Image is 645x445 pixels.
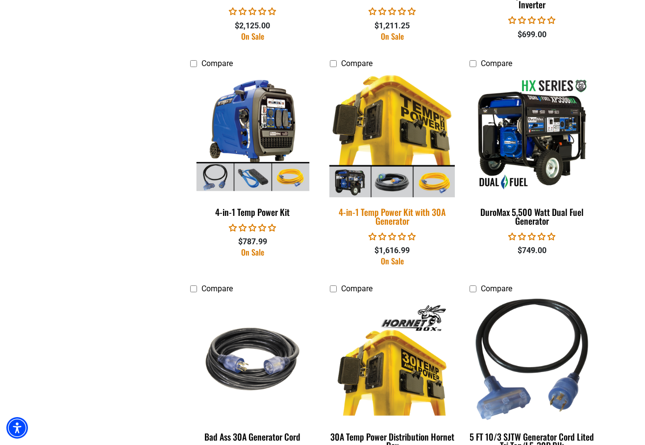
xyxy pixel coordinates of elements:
img: black [191,303,315,416]
div: $787.99 [190,236,315,248]
div: $699.00 [470,29,595,41]
div: On Sale [330,257,455,265]
img: DuroMax 5,500 Watt Dual Fuel Generator [470,78,594,190]
div: Accessibility Menu [6,417,28,439]
div: On Sale [330,32,455,40]
div: $1,616.99 [330,245,455,257]
div: DuroMax 5,500 Watt Dual Fuel Generator [470,208,595,225]
span: 0.00 stars [229,7,276,16]
img: 4-in-1 Temp Power Kit [191,78,315,190]
span: 0.00 stars [229,223,276,233]
span: Compare [341,59,372,68]
div: $749.00 [470,245,595,257]
span: Compare [201,284,233,293]
span: 0.00 stars [508,16,555,25]
div: Bad Ass 30A Generator Cord [190,432,315,441]
div: $1,211.25 [330,20,455,32]
span: Compare [341,284,372,293]
a: DuroMax 5,500 Watt Dual Fuel Generator DuroMax 5,500 Watt Dual Fuel Generator [470,73,595,231]
div: On Sale [190,248,315,256]
img: 30A Temp Power Distribution Hornet Box [330,303,454,416]
div: 4-in-1 Temp Power Kit with 30A Generator [330,208,455,225]
span: Compare [481,284,512,293]
span: Compare [201,59,233,68]
a: 4-in-1 Temp Power Kit with 30A Generator 4-in-1 Temp Power Kit with 30A Generator [330,73,455,231]
span: Compare [481,59,512,68]
img: 4-in-1 Temp Power Kit with 30A Generator [323,72,461,197]
span: 0.00 stars [369,7,416,16]
a: 4-in-1 Temp Power Kit 4-in-1 Temp Power Kit [190,73,315,222]
div: On Sale [190,32,315,40]
span: 0.00 stars [369,232,416,241]
div: $2,125.00 [190,20,315,32]
div: 4-in-1 Temp Power Kit [190,208,315,216]
img: 5 FT 10/3 SJTW Generator Cord Lited Tri Tap/L5-30P Blk [470,299,594,421]
span: 0.00 stars [508,232,555,241]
